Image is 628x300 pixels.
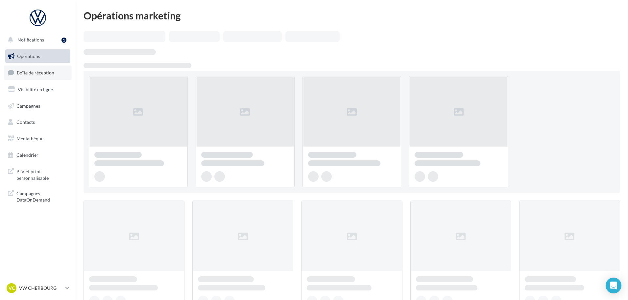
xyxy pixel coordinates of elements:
[4,99,72,113] a: Campagnes
[84,11,620,20] div: Opérations marketing
[4,132,72,146] a: Médiathèque
[4,164,72,184] a: PLV et print personnalisable
[18,87,53,92] span: Visibilité en ligne
[61,38,66,43] div: 1
[4,83,72,96] a: Visibilité en ligne
[16,167,68,181] span: PLV et print personnalisable
[5,282,70,294] a: VC VW CHERBOURG
[16,136,43,141] span: Médiathèque
[4,186,72,206] a: Campagnes DataOnDemand
[16,119,35,125] span: Contacts
[4,148,72,162] a: Calendrier
[16,103,40,108] span: Campagnes
[17,70,54,75] span: Boîte de réception
[4,66,72,80] a: Boîte de réception
[19,285,63,291] p: VW CHERBOURG
[17,53,40,59] span: Opérations
[4,115,72,129] a: Contacts
[4,49,72,63] a: Opérations
[4,33,69,47] button: Notifications 1
[16,152,38,158] span: Calendrier
[9,285,15,291] span: VC
[606,278,621,293] div: Open Intercom Messenger
[17,37,44,42] span: Notifications
[16,189,68,203] span: Campagnes DataOnDemand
